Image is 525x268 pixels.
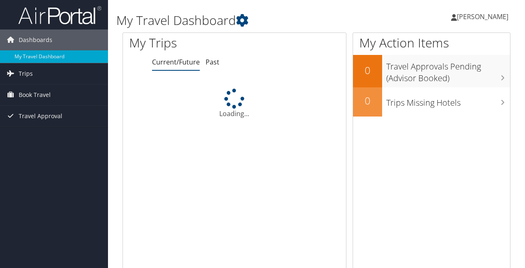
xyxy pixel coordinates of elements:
a: 0Trips Missing Hotels [353,87,510,117]
a: 0Travel Approvals Pending (Advisor Booked) [353,55,510,87]
h3: Travel Approvals Pending (Advisor Booked) [386,57,510,84]
span: Dashboards [19,30,52,50]
h1: My Trips [129,34,247,52]
span: Trips [19,63,33,84]
h1: My Action Items [353,34,510,52]
h2: 0 [353,63,382,77]
span: [PERSON_NAME] [457,12,508,21]
a: Past [206,57,219,67]
div: Loading... [123,89,346,119]
h1: My Travel Dashboard [116,12,383,29]
h2: 0 [353,94,382,108]
h3: Trips Missing Hotels [386,93,510,109]
a: Current/Future [152,57,200,67]
span: Travel Approval [19,106,62,127]
a: [PERSON_NAME] [451,4,517,29]
img: airportal-logo.png [18,5,101,25]
span: Book Travel [19,84,51,105]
